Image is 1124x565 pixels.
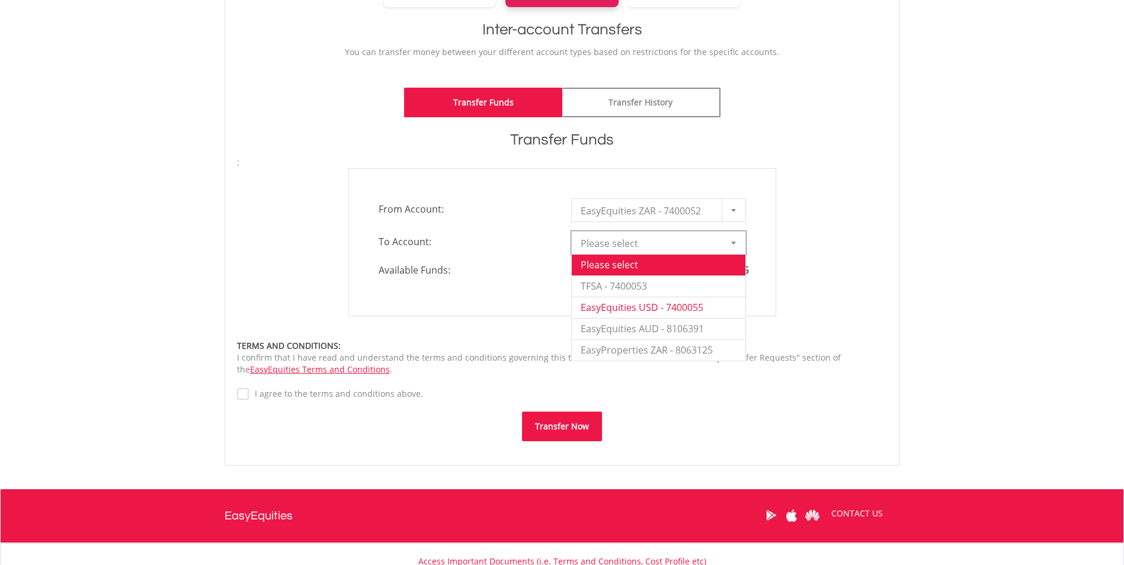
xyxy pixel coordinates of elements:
button: Transfer Now [522,412,602,441]
a: Google Play [761,497,782,534]
a: EasyEquities [225,489,293,542]
a: CONTACT US [823,497,891,530]
h1: Transfer Funds [237,129,888,150]
span: From Account: [370,198,562,220]
span: Please select [581,232,719,255]
span: To Account: [370,231,562,252]
li: Please select [572,254,745,275]
a: Apple [782,497,802,534]
span: Available Funds: [370,264,562,277]
li: TFSA - 7400053 [572,275,745,297]
div: TERMS AND CONDITIONS: [237,340,888,352]
label: I agree to the terms and conditions above. [249,388,423,400]
a: EasyEquities Terms and Conditions [250,364,390,375]
li: EasyEquities AUD - 8106391 [572,318,745,339]
p: You can transfer money between your different account types based on restrictions for the specifi... [237,46,888,58]
div: I confirm that I have read and understand the terms and conditions governing this transaction, as... [237,340,888,375]
li: EasyProperties ZAR - 8063125 [572,339,745,361]
a: Transfer Funds [404,88,562,117]
form: ; [237,156,888,441]
a: Transfer History [562,88,720,117]
h1: Inter-account Transfers [237,19,888,40]
li: EasyEquities USD - 7400055 [572,297,745,318]
a: Huawei [802,497,823,534]
span: EasyEquities ZAR - 7400052 [581,199,719,223]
